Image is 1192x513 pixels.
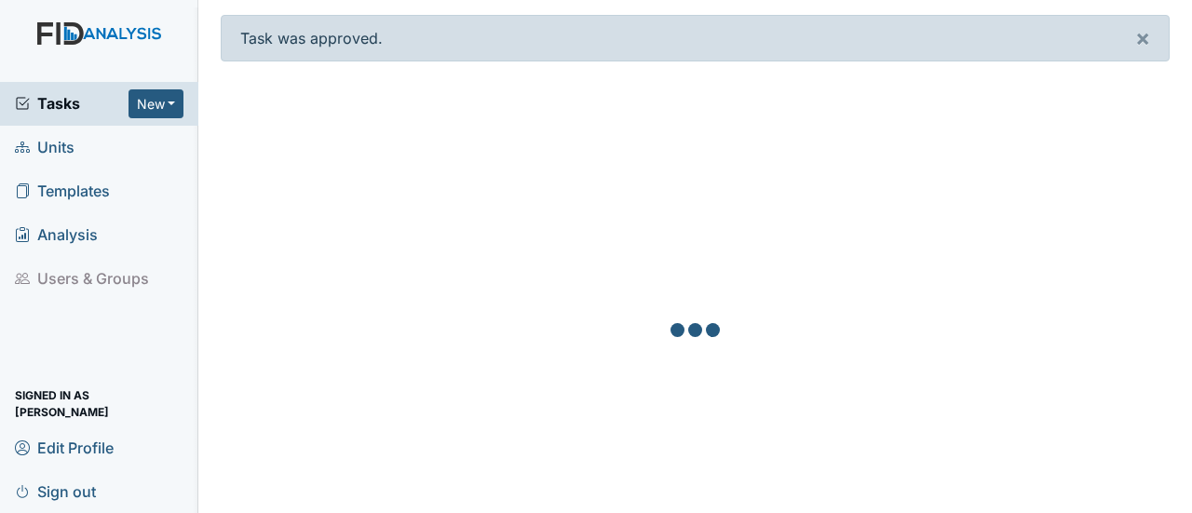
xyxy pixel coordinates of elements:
[15,389,183,418] span: Signed in as [PERSON_NAME]
[15,433,114,462] span: Edit Profile
[1135,24,1150,51] span: ×
[15,92,129,115] a: Tasks
[15,221,98,250] span: Analysis
[129,89,184,118] button: New
[1117,16,1169,61] button: ×
[15,477,96,506] span: Sign out
[15,133,74,162] span: Units
[221,15,1170,61] div: Task was approved.
[15,177,110,206] span: Templates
